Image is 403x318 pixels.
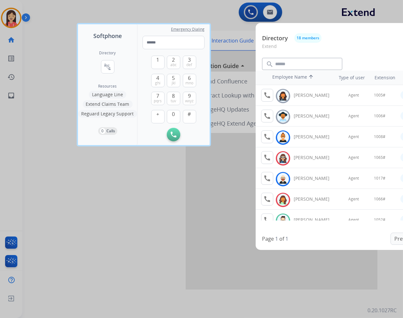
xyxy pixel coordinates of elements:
button: 1 [151,56,165,69]
mat-icon: search [266,60,274,68]
mat-icon: call [263,133,271,141]
span: pqrs [154,98,162,104]
span: 1065# [374,155,385,160]
span: Agent [348,197,359,202]
span: Emergency Dialing [171,27,205,32]
span: # [188,110,191,118]
span: Agent [348,93,359,98]
span: Softphone [93,31,122,40]
button: 9wxyz [183,92,196,105]
span: wxyz [185,98,194,104]
mat-icon: call [263,175,271,182]
button: 18 members [294,33,322,43]
p: Page [262,235,274,243]
p: 0.20.1027RC [368,306,397,314]
span: 3 [188,56,191,64]
span: 1 [156,56,159,64]
button: Extend Claims Team [83,100,133,108]
button: 5jkl [167,74,180,87]
span: Agent [348,176,359,181]
mat-icon: call [263,112,271,120]
p: 0 [100,128,105,134]
mat-icon: connect_without_contact [104,63,112,71]
img: avatar [278,133,288,143]
div: [PERSON_NAME] [294,113,337,119]
button: + [151,110,165,123]
span: 9 [188,92,191,100]
span: tuv [171,98,176,104]
button: Reguard Legacy Support [78,110,137,118]
div: [PERSON_NAME] [294,92,337,98]
span: 6 [188,74,191,82]
span: jkl [172,81,175,86]
button: 8tuv [167,92,180,105]
span: 1006# [374,113,385,119]
img: avatar [278,195,288,205]
h2: Directory [99,50,116,56]
span: mno [185,81,193,86]
span: 5 [172,74,175,82]
mat-icon: arrow_upward [307,74,315,81]
button: # [183,110,196,123]
button: 0 [167,110,180,123]
span: 8 [172,92,175,100]
mat-icon: call [263,216,271,224]
span: 1005# [374,93,385,98]
span: 1017# [374,176,385,181]
p: Directory [262,34,288,43]
span: Agent [348,155,359,160]
button: 7pqrs [151,92,165,105]
span: 2 [172,56,175,64]
span: ghi [155,81,160,86]
img: call-button [171,132,176,137]
img: avatar [278,91,288,101]
p: Calls [107,128,115,134]
span: Agent [348,134,359,139]
th: Employee Name [269,71,327,85]
span: Agent [348,217,359,222]
span: 1066# [374,197,385,202]
img: avatar [278,216,288,226]
span: Resources [98,84,117,89]
mat-icon: call [263,154,271,161]
p: of [279,235,284,243]
div: [PERSON_NAME] [294,154,337,161]
span: 1008# [374,134,385,139]
th: Extension [371,71,399,84]
img: avatar [278,112,288,122]
img: avatar [278,153,288,163]
div: [PERSON_NAME] [294,196,337,202]
button: 3def [183,56,196,69]
button: 4ghi [151,74,165,87]
span: 4 [156,74,159,82]
span: 0 [172,110,175,118]
span: def [187,62,192,67]
button: Language Line [89,91,126,98]
mat-icon: call [263,91,271,99]
div: [PERSON_NAME] [294,175,337,182]
button: 6mno [183,74,196,87]
div: [PERSON_NAME] [294,134,337,140]
span: 1052# [374,217,385,222]
span: abc [170,62,177,67]
button: 0Calls [98,127,117,135]
span: Agent [348,113,359,119]
button: 2abc [167,56,180,69]
div: [PERSON_NAME] [294,217,337,223]
th: Type of user [330,71,368,84]
span: + [156,110,159,118]
mat-icon: call [263,195,271,203]
span: 7 [156,92,159,100]
img: avatar [278,174,288,184]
